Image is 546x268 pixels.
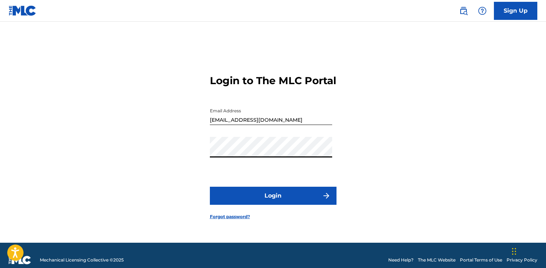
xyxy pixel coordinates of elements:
a: Forgot password? [210,213,250,220]
iframe: Chat Widget [510,233,546,268]
a: Public Search [456,4,471,18]
a: Privacy Policy [507,257,537,263]
a: Portal Terms of Use [460,257,502,263]
img: f7272a7cc735f4ea7f67.svg [322,191,331,200]
img: help [478,7,487,15]
img: logo [9,256,31,264]
a: Need Help? [388,257,414,263]
img: MLC Logo [9,5,37,16]
button: Login [210,187,337,205]
h3: Login to The MLC Portal [210,74,336,87]
span: Mechanical Licensing Collective © 2025 [40,257,124,263]
a: The MLC Website [418,257,456,263]
a: Sign Up [494,2,537,20]
img: search [459,7,468,15]
div: Drag [512,241,516,262]
div: Help [475,4,490,18]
